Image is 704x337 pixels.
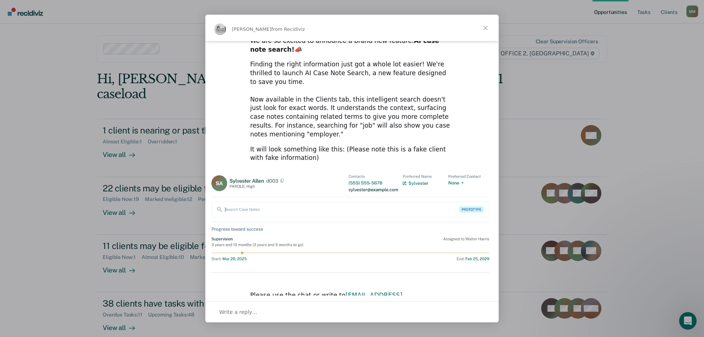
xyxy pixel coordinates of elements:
span: Write a reply… [219,307,257,317]
span: Close [472,15,499,41]
div: Please use the chat or write to with any questions! [250,291,454,309]
div: It will look something like this: (Please note this is a fake client with fake information) [250,145,454,163]
div: Open conversation and reply [205,301,499,322]
b: AI case note search! [250,37,439,53]
span: from Recidiviz [271,26,305,32]
span: [PERSON_NAME] [232,26,271,32]
div: Finding the right information just got a whole lot easier! We're thrilled to launch AI Case Note ... [250,60,454,139]
img: Profile image for Kim [214,23,226,35]
div: We are so excited to announce a brand new feature: 📣 [250,37,454,54]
